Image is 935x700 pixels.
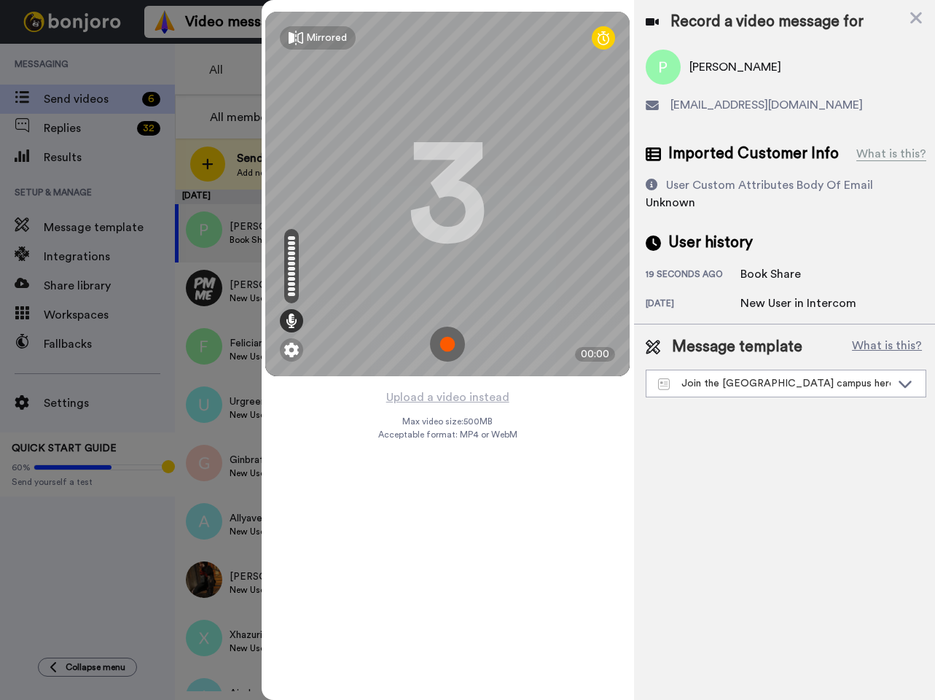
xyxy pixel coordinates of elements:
[646,197,695,209] span: Unknown
[740,265,813,283] div: Book Share
[378,429,517,440] span: Acceptable format: MP4 or WebM
[430,327,465,362] img: ic_record_start.svg
[668,143,839,165] span: Imported Customer Info
[666,176,873,194] div: User Custom Attributes Body Of Email
[382,388,514,407] button: Upload a video instead
[658,378,670,390] img: Message-temps.svg
[646,268,740,283] div: 19 seconds ago
[284,343,299,357] img: ic_gear.svg
[848,336,926,358] button: What is this?
[646,297,740,312] div: [DATE]
[670,96,863,114] span: [EMAIL_ADDRESS][DOMAIN_NAME]
[658,376,891,391] div: Join the [GEOGRAPHIC_DATA] campus here!
[856,145,926,163] div: What is this?
[672,336,802,358] span: Message template
[402,416,493,427] span: Max video size: 500 MB
[575,347,615,362] div: 00:00
[740,295,856,312] div: New User in Intercom
[668,232,753,254] span: User history
[407,139,488,249] div: 3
